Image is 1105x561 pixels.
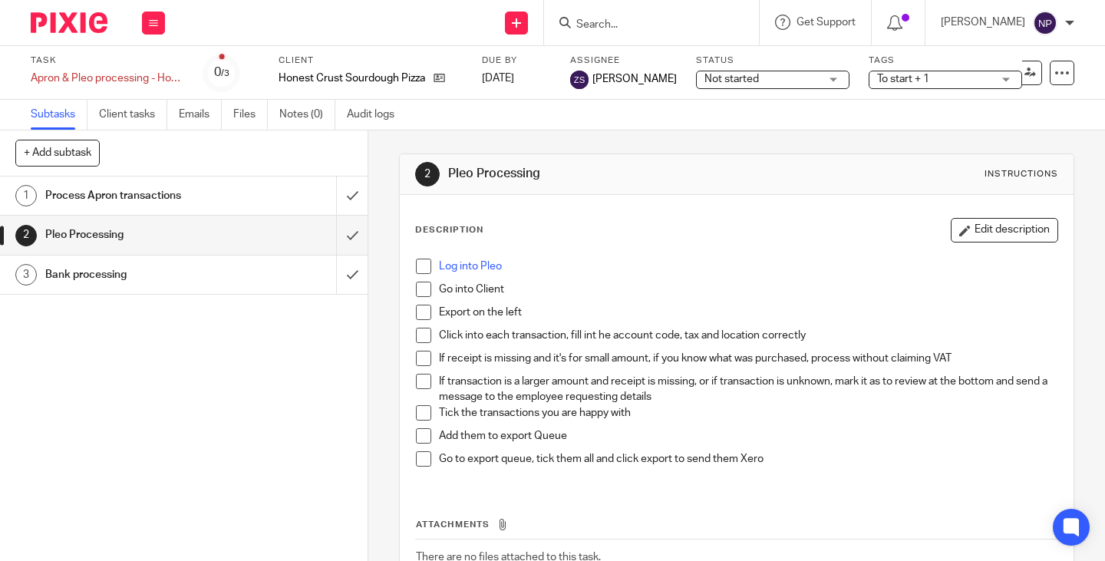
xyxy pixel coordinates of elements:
small: /3 [221,69,229,78]
div: 2 [15,225,37,246]
span: Attachments [416,520,490,529]
p: If transaction is a larger amount and receipt is missing, or if transaction is unknown, mark it a... [439,374,1057,405]
p: Description [415,224,483,236]
p: [PERSON_NAME] [941,15,1025,30]
p: If receipt is missing and it's for small amount, if you know what was purchased, process without ... [439,351,1057,366]
span: To start + 1 [877,74,929,84]
h1: Pleo Processing [448,166,770,182]
span: Not started [704,74,759,84]
p: Go to export queue, tick them all and click export to send them Xero [439,451,1057,467]
p: Add them to export Queue [439,428,1057,444]
span: Get Support [797,17,856,28]
p: Export on the left [439,305,1057,320]
p: Honest Crust Sourdough Pizza Ltd [279,71,426,86]
a: Subtasks [31,100,87,130]
div: Instructions [985,168,1058,180]
div: 0 [214,64,229,81]
span: [PERSON_NAME] [592,71,677,87]
img: Pixie [31,12,107,33]
a: Client tasks [99,100,167,130]
span: [DATE] [482,73,514,84]
h1: Bank processing [45,263,229,286]
div: Apron & Pleo processing - Honest Crust Sourdough Pizza Ltd [31,71,184,86]
img: svg%3E [570,71,589,89]
p: Tick the transactions you are happy with [439,405,1057,421]
label: Tags [869,54,1022,67]
div: 3 [15,264,37,285]
p: Go into Client [439,282,1057,297]
label: Status [696,54,849,67]
label: Assignee [570,54,677,67]
p: Click into each transaction, fill int he account code, tax and location correctly [439,328,1057,343]
a: Notes (0) [279,100,335,130]
h1: Process Apron transactions [45,184,229,207]
img: svg%3E [1033,11,1057,35]
a: Files [233,100,268,130]
div: 1 [15,185,37,206]
div: 2 [415,162,440,186]
input: Search [575,18,713,32]
button: Edit description [951,218,1058,243]
label: Due by [482,54,551,67]
button: + Add subtask [15,140,100,166]
a: Log into Pleo [439,261,502,272]
label: Client [279,54,463,67]
h1: Pleo Processing [45,223,229,246]
a: Audit logs [347,100,406,130]
label: Task [31,54,184,67]
div: Apron &amp; Pleo processing - Honest Crust Sourdough Pizza Ltd [31,71,184,86]
a: Emails [179,100,222,130]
